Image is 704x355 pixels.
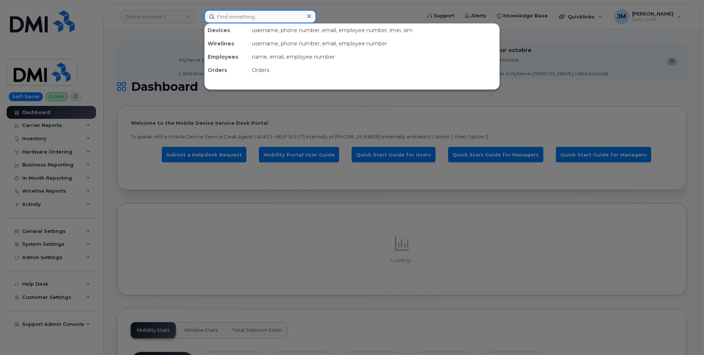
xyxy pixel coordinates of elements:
div: Wirelines [205,37,249,50]
div: name, email, employee number [249,50,499,63]
div: Orders [249,63,499,77]
div: Employees [205,50,249,63]
div: Orders [205,63,249,77]
div: username, phone number, email, employee number [249,37,499,50]
div: username, phone number, email, employee number, imei, sim [249,24,499,37]
div: Devices [205,24,249,37]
